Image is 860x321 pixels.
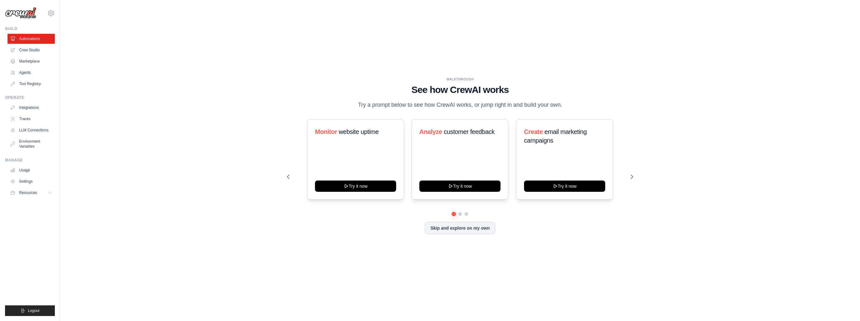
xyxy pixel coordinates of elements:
[524,128,587,144] span: email marketing campaigns
[19,190,37,195] span: Resources
[339,128,379,135] span: website uptime
[355,100,565,110] p: Try a prompt below to see how CrewAI works, or jump right in and build your own.
[8,103,55,113] a: Integrations
[8,56,55,66] a: Marketplace
[419,181,501,192] button: Try it now
[524,181,605,192] button: Try it now
[315,181,396,192] button: Try it now
[8,136,55,151] a: Environment Variables
[425,222,495,234] button: Skip and explore on my own
[8,165,55,175] a: Usage
[5,305,55,316] button: Logout
[8,34,55,44] a: Automations
[8,45,55,55] a: Crew Studio
[524,128,543,135] span: Create
[8,114,55,124] a: Traces
[8,188,55,198] button: Resources
[315,128,337,135] span: Monitor
[419,128,442,135] span: Analyze
[8,79,55,89] a: Tool Registry
[5,26,55,31] div: Build
[8,125,55,135] a: LLM Connections
[28,308,39,313] span: Logout
[287,77,633,82] div: WALKTHROUGH
[5,7,36,19] img: Logo
[5,95,55,100] div: Operate
[287,84,633,95] h1: See how CrewAI works
[444,128,495,135] span: customer feedback
[8,176,55,186] a: Settings
[5,158,55,163] div: Manage
[8,68,55,78] a: Agents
